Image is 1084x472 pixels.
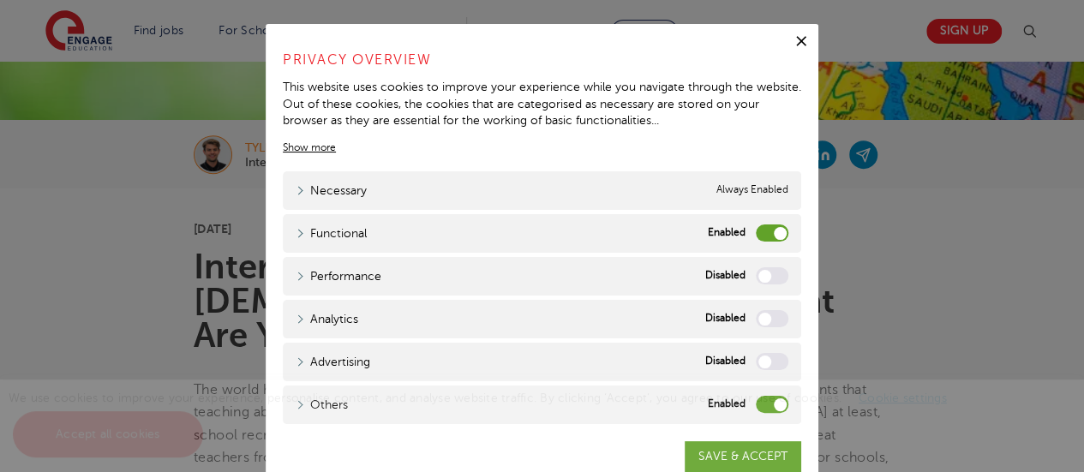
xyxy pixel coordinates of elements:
span: We use cookies to improve your experience, personalise content, and analyse website traffic. By c... [9,391,964,440]
a: Performance [296,267,381,285]
a: Necessary [296,182,367,200]
h4: Privacy Overview [283,50,801,70]
a: Advertising [296,353,370,371]
a: Cookie settings [859,391,947,404]
a: Functional [296,224,367,242]
span: Always Enabled [716,182,788,200]
a: Show more [283,140,336,155]
a: Analytics [296,310,358,328]
div: This website uses cookies to improve your experience while you navigate through the website. Out ... [283,79,801,129]
a: Accept all cookies [13,411,203,457]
